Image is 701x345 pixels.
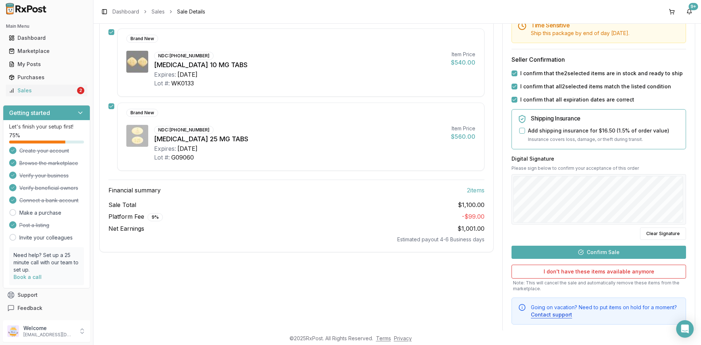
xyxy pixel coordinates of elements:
p: Insurance covers loss, damage, or theft during transit. [528,136,680,143]
button: Dashboard [3,32,90,44]
div: NDC: [PHONE_NUMBER] [154,126,214,134]
div: NDC: [PHONE_NUMBER] [154,52,214,60]
h3: Getting started [9,108,50,117]
a: Dashboard [6,31,87,45]
div: Expires: [154,144,176,153]
a: Sales [152,8,165,15]
div: [DATE] [177,70,198,79]
a: Dashboard [112,8,139,15]
button: Support [3,288,90,302]
img: User avatar [7,325,19,337]
div: [DATE] [177,144,198,153]
span: Browse the marketplace [19,160,78,167]
a: Privacy [394,335,412,341]
img: Farxiga 10 MG TABS [126,51,148,73]
div: G09060 [171,153,194,162]
label: I confirm that the 2 selected items are in stock and ready to ship [520,70,683,77]
div: Item Price [451,125,475,132]
div: $560.00 [451,132,475,141]
div: Sales [9,87,76,94]
span: - $99.00 [462,213,484,220]
div: [MEDICAL_DATA] 25 MG TABS [154,134,445,144]
button: Marketplace [3,45,90,57]
button: My Posts [3,58,90,70]
button: I don't have these items available anymore [512,265,686,279]
div: Going on vacation? Need to put items on hold for a moment? [531,304,680,318]
span: 75 % [9,132,20,139]
div: Lot #: [154,79,170,88]
a: Invite your colleagues [19,234,73,241]
span: Create your account [19,147,69,154]
button: Clear Signature [640,227,686,240]
div: 9+ [689,3,698,10]
button: Purchases [3,72,90,83]
span: Financial summary [108,186,161,195]
div: Open Intercom Messenger [676,320,694,338]
div: Marketplace [9,47,84,55]
h3: Digital Signature [512,155,686,162]
label: I confirm that all 2 selected items match the listed condition [520,83,671,90]
img: Jardiance 25 MG TABS [126,125,148,147]
h3: Seller Confirmation [512,55,686,64]
div: Brand New [126,109,158,117]
p: Let's finish your setup first! [9,123,84,130]
div: 9 % [148,213,163,221]
div: Estimated payout 4-6 Business days [108,236,484,243]
span: Net Earnings [108,224,144,233]
label: Add shipping insurance for $16.50 ( 1.5 % of order value) [528,127,669,134]
a: Make a purchase [19,209,61,216]
span: Sale Total [108,200,136,209]
a: Sales2 [6,84,87,97]
span: Feedback [18,304,42,312]
label: I confirm that all expiration dates are correct [520,96,634,103]
nav: breadcrumb [112,8,205,15]
a: Marketplace [6,45,87,58]
button: Feedback [3,302,90,315]
div: My Posts [9,61,84,68]
a: Book a call [14,274,42,280]
span: Sale Details [177,8,205,15]
p: Welcome [23,325,74,332]
span: Ship this package by end of day [DATE] . [531,30,629,36]
h2: Main Menu [6,23,87,29]
div: Purchases [9,74,84,81]
button: Sales2 [3,85,90,96]
span: Platform Fee [108,212,163,221]
p: Note: This will cancel the sale and automatically remove these items from the marketplace. [512,280,686,292]
a: Purchases [6,71,87,84]
p: Please sign below to confirm your acceptance of this order [512,165,686,171]
button: Confirm Sale [512,246,686,259]
div: Brand New [126,35,158,43]
span: $1,100.00 [458,200,484,209]
div: Expires: [154,70,176,79]
p: Need help? Set up a 25 minute call with our team to set up. [14,252,80,273]
div: Lot #: [154,153,170,162]
span: Post a listing [19,222,49,229]
h5: Time Sensitive [531,22,680,28]
div: $540.00 [451,58,475,67]
span: Verify your business [19,172,69,179]
span: 2 item s [467,186,484,195]
h5: Shipping Insurance [531,115,680,121]
span: Verify beneficial owners [19,184,78,192]
div: 2 [77,87,84,94]
p: [EMAIL_ADDRESS][DOMAIN_NAME] [23,332,74,338]
span: $1,001.00 [457,225,484,232]
img: RxPost Logo [3,3,50,15]
span: Connect a bank account [19,197,78,204]
div: Dashboard [9,34,84,42]
div: Item Price [451,51,475,58]
button: 9+ [683,6,695,18]
div: WK0133 [171,79,194,88]
button: Contact support [531,311,572,318]
div: [MEDICAL_DATA] 10 MG TABS [154,60,445,70]
a: Terms [376,335,391,341]
a: My Posts [6,58,87,71]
